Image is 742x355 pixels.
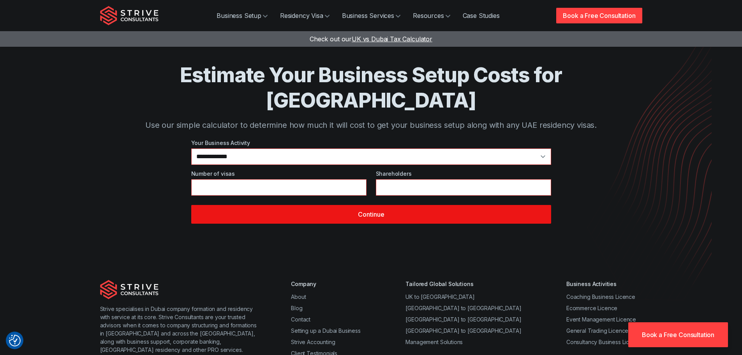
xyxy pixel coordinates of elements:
[191,205,551,224] button: Continue
[210,8,274,23] a: Business Setup
[291,339,335,345] a: Strive Accounting
[291,305,302,311] a: Blog
[405,280,521,288] div: Tailored Global Solutions
[336,8,407,23] a: Business Services
[566,280,642,288] div: Business Activities
[100,6,159,25] img: Strive Consultants
[566,305,617,311] a: Ecommerce Licence
[407,8,456,23] a: Resources
[291,293,306,300] a: About
[566,339,642,345] a: Consultancy Business Licence
[191,139,551,147] label: Your Business Activity
[566,293,635,300] a: Coaching Business Licence
[405,339,463,345] a: Management Solutions
[310,35,432,43] a: Check out ourUK vs Dubai Tax Calculator
[274,8,336,23] a: Residency Visa
[566,327,628,334] a: General Trading Licence
[405,305,521,311] a: [GEOGRAPHIC_DATA] to [GEOGRAPHIC_DATA]
[191,170,367,178] label: Number of visas
[100,280,159,299] img: Strive Consultants
[456,8,506,23] a: Case Studies
[566,316,636,323] a: Event Management Licence
[405,293,474,300] a: UK to [GEOGRAPHIC_DATA]
[628,322,728,347] a: Book a Free Consultation
[9,335,21,346] button: Consent Preferences
[352,35,432,43] span: UK vs Dubai Tax Calculator
[9,335,21,346] img: Revisit consent button
[291,316,310,323] a: Contact
[405,316,521,323] a: [GEOGRAPHIC_DATA] to [GEOGRAPHIC_DATA]
[376,170,551,178] label: Shareholders
[100,305,260,354] p: Strive specialises in Dubai company formation and residency with service at its core. Strive Cons...
[131,62,611,113] h1: Estimate Your Business Setup Costs for [GEOGRAPHIC_DATA]
[291,327,361,334] a: Setting up a Dubai Business
[131,119,611,131] p: Use our simple calculator to determine how much it will cost to get your business setup along wit...
[291,280,361,288] div: Company
[405,327,521,334] a: [GEOGRAPHIC_DATA] to [GEOGRAPHIC_DATA]
[556,8,642,23] a: Book a Free Consultation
